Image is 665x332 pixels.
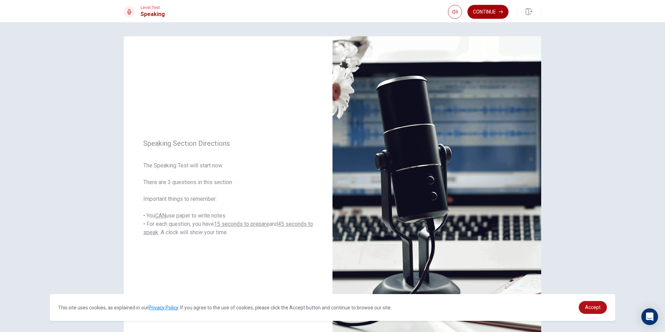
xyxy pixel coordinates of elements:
span: Level Test [141,5,165,10]
u: CAN [155,212,166,219]
span: The Speaking Test will start now. There are 3 questions in this section. Important things to reme... [143,161,313,237]
span: Accept [585,305,601,310]
span: This site uses cookies, as explained in our . If you agree to the use of cookies, please click th... [58,305,392,310]
span: Speaking Section Directions [143,139,313,148]
div: cookieconsent [50,294,615,321]
h1: Speaking [141,10,165,18]
button: Continue [467,5,508,19]
u: 15 seconds to prepare [214,221,269,227]
div: Open Intercom Messenger [641,308,658,325]
a: Privacy Policy [149,305,178,310]
a: dismiss cookie message [579,301,607,314]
